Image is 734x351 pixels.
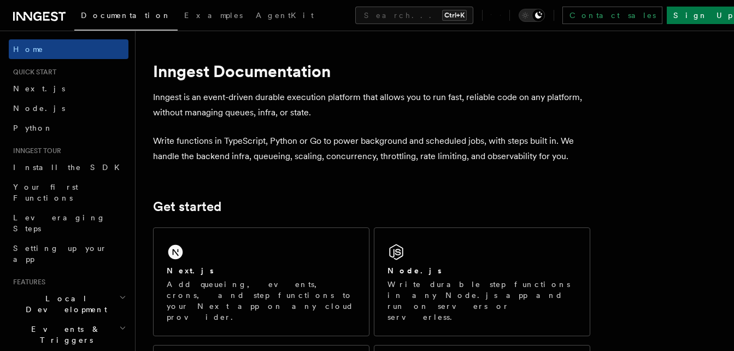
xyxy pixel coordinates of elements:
a: Node.jsWrite durable step functions in any Node.js app and run on servers or serverless. [374,227,590,336]
span: Features [9,278,45,286]
a: Your first Functions [9,177,128,208]
a: Documentation [74,3,178,31]
span: Python [13,124,53,132]
span: Local Development [9,293,119,315]
kbd: Ctrl+K [442,10,467,21]
span: Events & Triggers [9,324,119,346]
a: Leveraging Steps [9,208,128,238]
button: Local Development [9,289,128,319]
span: Node.js [13,104,65,113]
p: Write functions in TypeScript, Python or Go to power background and scheduled jobs, with steps bu... [153,133,590,164]
a: Node.js [9,98,128,118]
p: Inngest is an event-driven durable execution platform that allows you to run fast, reliable code ... [153,90,590,120]
span: Quick start [9,68,56,77]
a: Next.js [9,79,128,98]
button: Search...Ctrl+K [355,7,473,24]
span: Documentation [81,11,171,20]
h2: Next.js [167,265,214,276]
p: Add queueing, events, crons, and step functions to your Next app on any cloud provider. [167,279,356,323]
p: Write durable step functions in any Node.js app and run on servers or serverless. [387,279,577,323]
a: Home [9,39,128,59]
span: Inngest tour [9,147,61,155]
a: Setting up your app [9,238,128,269]
span: Examples [184,11,243,20]
a: Install the SDK [9,157,128,177]
a: Examples [178,3,249,30]
a: AgentKit [249,3,320,30]
span: Next.js [13,84,65,93]
span: Home [13,44,44,55]
button: Toggle dark mode [519,9,545,22]
h2: Node.js [387,265,442,276]
h1: Inngest Documentation [153,61,590,81]
a: Next.jsAdd queueing, events, crons, and step functions to your Next app on any cloud provider. [153,227,369,336]
a: Python [9,118,128,138]
span: Your first Functions [13,183,78,202]
span: AgentKit [256,11,314,20]
span: Install the SDK [13,163,126,172]
a: Get started [153,199,221,214]
button: Events & Triggers [9,319,128,350]
a: Contact sales [562,7,662,24]
span: Leveraging Steps [13,213,105,233]
span: Setting up your app [13,244,107,264]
